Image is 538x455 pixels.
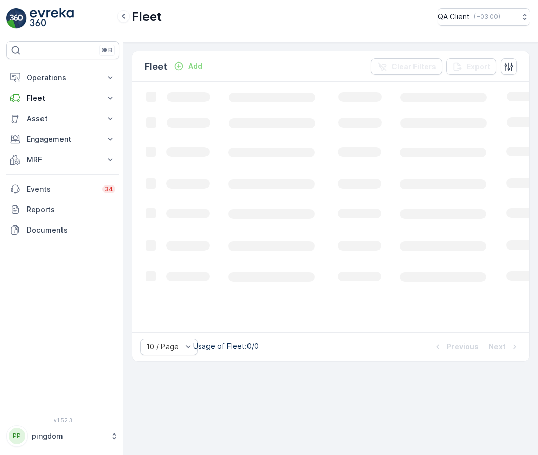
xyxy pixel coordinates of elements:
[27,155,99,165] p: MRF
[6,417,119,423] span: v 1.52.3
[27,225,115,235] p: Documents
[6,199,119,220] a: Reports
[467,61,490,72] p: Export
[6,179,119,199] a: Events34
[489,342,506,352] p: Next
[447,342,479,352] p: Previous
[102,46,112,54] p: ⌘B
[474,13,500,21] p: ( +03:00 )
[188,61,202,71] p: Add
[27,184,96,194] p: Events
[9,428,25,444] div: PP
[32,431,105,441] p: pingdom
[371,58,442,75] button: Clear Filters
[6,425,119,447] button: PPpingdom
[6,129,119,150] button: Engagement
[438,12,470,22] p: QA Client
[431,341,480,353] button: Previous
[132,9,162,25] p: Fleet
[27,134,99,144] p: Engagement
[27,114,99,124] p: Asset
[27,204,115,215] p: Reports
[27,73,99,83] p: Operations
[391,61,436,72] p: Clear Filters
[193,341,259,351] p: Usage of Fleet : 0/0
[105,185,113,193] p: 34
[27,93,99,104] p: Fleet
[170,60,206,72] button: Add
[446,58,496,75] button: Export
[6,220,119,240] a: Documents
[6,109,119,129] button: Asset
[6,150,119,170] button: MRF
[488,341,521,353] button: Next
[6,88,119,109] button: Fleet
[144,59,168,74] p: Fleet
[30,8,74,29] img: logo_light-DOdMpM7g.png
[6,8,27,29] img: logo
[438,8,530,26] button: QA Client(+03:00)
[6,68,119,88] button: Operations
